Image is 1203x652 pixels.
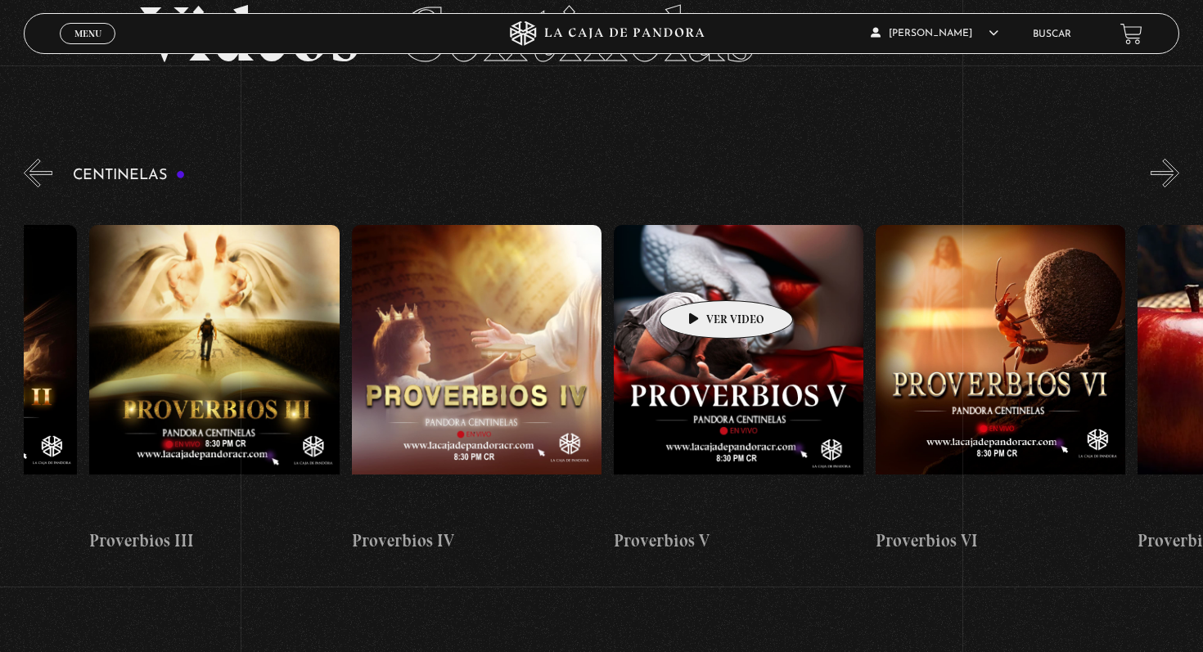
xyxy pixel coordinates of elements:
h3: Centinelas [73,168,185,183]
a: Proverbios VI [876,200,1125,580]
h4: Proverbios V [614,528,863,554]
h4: Proverbios VI [876,528,1125,554]
a: Proverbios V [614,200,863,580]
span: Cerrar [69,43,107,54]
a: Proverbios IV [352,200,601,580]
h4: Proverbios IV [352,528,601,554]
span: Menu [74,29,101,38]
a: Buscar [1033,29,1071,39]
a: View your shopping cart [1120,22,1142,44]
button: Next [1151,159,1179,187]
span: [PERSON_NAME] [871,29,998,38]
h4: Proverbios III [89,528,339,554]
button: Previous [24,159,52,187]
a: Proverbios III [89,200,339,580]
